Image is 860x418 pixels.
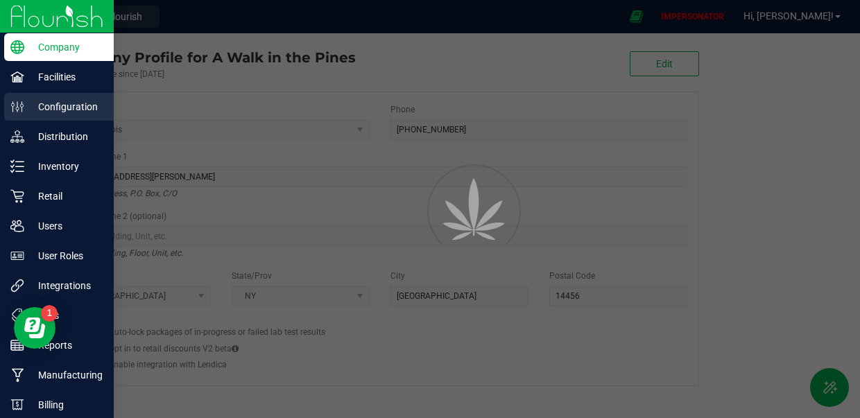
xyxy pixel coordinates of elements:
inline-svg: Billing [10,398,24,412]
iframe: Resource center unread badge [41,305,58,322]
inline-svg: Inventory [10,159,24,173]
p: Configuration [24,98,108,115]
p: Manufacturing [24,367,108,383]
inline-svg: Distribution [10,130,24,143]
iframe: Resource center [14,307,55,349]
p: Company [24,39,108,55]
p: Billing [24,397,108,413]
p: Distribution [24,128,108,145]
p: Retail [24,188,108,204]
p: Tags [24,307,108,324]
inline-svg: Configuration [10,100,24,114]
p: Reports [24,337,108,354]
p: Integrations [24,277,108,294]
p: Facilities [24,69,108,85]
p: Inventory [24,158,108,175]
p: User Roles [24,247,108,264]
inline-svg: Reports [10,338,24,352]
inline-svg: Manufacturing [10,368,24,382]
inline-svg: Integrations [10,279,24,293]
inline-svg: Users [10,219,24,233]
inline-svg: User Roles [10,249,24,263]
inline-svg: Retail [10,189,24,203]
inline-svg: Facilities [10,70,24,84]
p: Users [24,218,108,234]
inline-svg: Tags [10,308,24,322]
inline-svg: Company [10,40,24,54]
